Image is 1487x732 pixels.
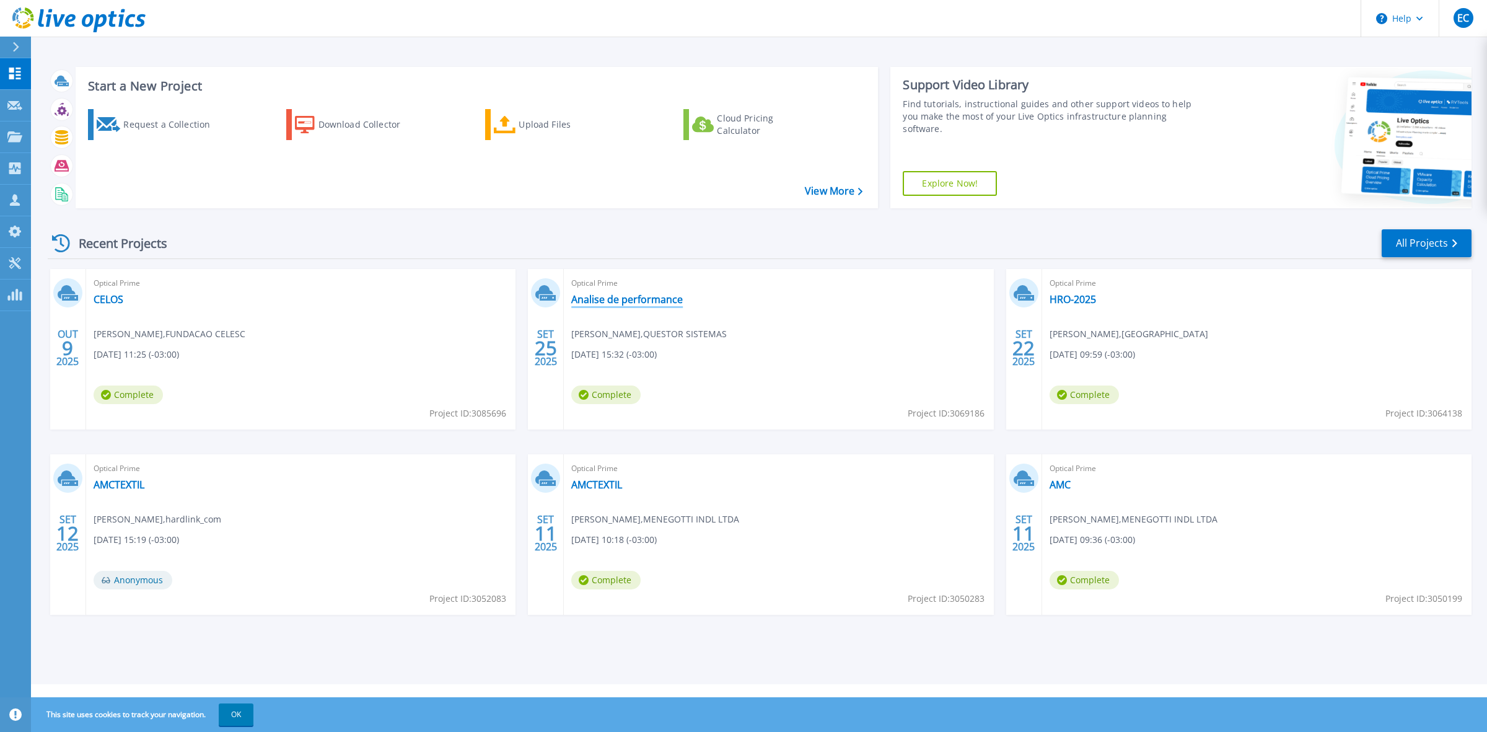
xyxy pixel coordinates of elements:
[1050,276,1464,290] span: Optical Prime
[1012,528,1035,539] span: 11
[1012,343,1035,353] span: 22
[717,112,816,137] div: Cloud Pricing Calculator
[94,348,179,361] span: [DATE] 11:25 (-03:00)
[1050,571,1119,589] span: Complete
[908,592,985,606] span: Project ID: 3050283
[94,386,163,404] span: Complete
[571,571,641,589] span: Complete
[1385,592,1462,606] span: Project ID: 3050199
[1012,325,1035,371] div: SET 2025
[485,109,623,140] a: Upload Files
[88,79,862,93] h3: Start a New Project
[571,327,727,341] span: [PERSON_NAME] , QUESTOR SISTEMAS
[535,528,557,539] span: 11
[94,478,144,491] a: AMCTEXTIL
[429,407,506,420] span: Project ID: 3085696
[94,571,172,589] span: Anonymous
[683,109,822,140] a: Cloud Pricing Calculator
[1050,513,1217,526] span: [PERSON_NAME] , MENEGOTTI INDL LTDA
[1050,348,1135,361] span: [DATE] 09:59 (-03:00)
[1385,407,1462,420] span: Project ID: 3064138
[56,511,79,556] div: SET 2025
[123,112,222,137] div: Request a Collection
[219,703,253,726] button: OK
[571,513,739,526] span: [PERSON_NAME] , MENEGOTTI INDL LTDA
[94,533,179,547] span: [DATE] 15:19 (-03:00)
[94,293,123,306] a: CELOS
[805,185,862,197] a: View More
[94,513,221,526] span: [PERSON_NAME] , hardlink_com
[429,592,506,606] span: Project ID: 3052083
[903,77,1202,93] div: Support Video Library
[94,327,245,341] span: [PERSON_NAME] , FUNDACAO CELESC
[34,703,253,726] span: This site uses cookies to track your navigation.
[1382,229,1472,257] a: All Projects
[94,462,508,475] span: Optical Prime
[534,511,558,556] div: SET 2025
[88,109,226,140] a: Request a Collection
[903,98,1202,135] div: Find tutorials, instructional guides and other support videos to help you make the most of your L...
[62,343,73,353] span: 9
[571,478,622,491] a: AMCTEXTIL
[1050,293,1096,306] a: HRO-2025
[571,533,657,547] span: [DATE] 10:18 (-03:00)
[56,528,79,539] span: 12
[903,171,997,196] a: Explore Now!
[908,407,985,420] span: Project ID: 3069186
[1050,462,1464,475] span: Optical Prime
[571,462,986,475] span: Optical Prime
[318,112,418,137] div: Download Collector
[571,386,641,404] span: Complete
[571,293,683,306] a: Analise de performance
[1050,478,1071,491] a: AMC
[535,343,557,353] span: 25
[56,325,79,371] div: OUT 2025
[286,109,424,140] a: Download Collector
[1050,386,1119,404] span: Complete
[1012,511,1035,556] div: SET 2025
[534,325,558,371] div: SET 2025
[519,112,618,137] div: Upload Files
[1050,327,1208,341] span: [PERSON_NAME] , [GEOGRAPHIC_DATA]
[571,348,657,361] span: [DATE] 15:32 (-03:00)
[48,228,184,258] div: Recent Projects
[1457,13,1469,23] span: EC
[1050,533,1135,547] span: [DATE] 09:36 (-03:00)
[94,276,508,290] span: Optical Prime
[571,276,986,290] span: Optical Prime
